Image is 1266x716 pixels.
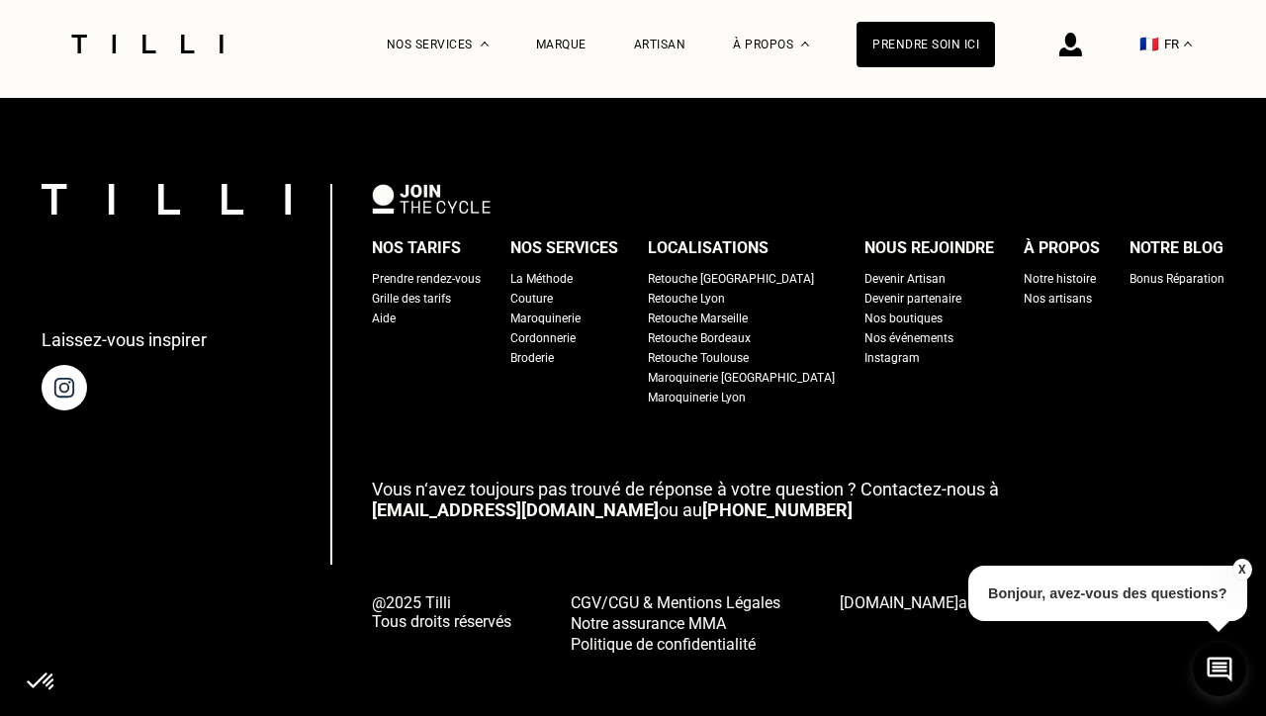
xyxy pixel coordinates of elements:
[510,289,553,309] a: Couture
[864,328,953,348] a: Nos événements
[42,365,87,410] img: page instagram de Tilli une retoucherie à domicile
[536,38,587,51] a: Marque
[864,289,961,309] a: Devenir partenaire
[510,309,581,328] a: Maroquinerie
[571,591,780,612] a: CGV/CGU & Mentions Légales
[1059,33,1082,56] img: icône connexion
[702,499,853,520] a: [PHONE_NUMBER]
[372,479,1224,520] p: ou au
[372,269,481,289] a: Prendre rendez-vous
[1139,35,1159,53] span: 🇫🇷
[571,614,726,633] span: Notre assurance MMA
[42,184,291,215] img: logo Tilli
[571,635,756,654] span: Politique de confidentialité
[648,289,725,309] a: Retouche Lyon
[1024,233,1100,263] div: À propos
[968,566,1247,621] p: Bonjour, avez-vous des questions?
[372,184,491,214] img: logo Join The Cycle
[571,633,780,654] a: Politique de confidentialité
[372,479,999,499] span: Vous n‘avez toujours pas trouvé de réponse à votre question ? Contactez-nous à
[481,42,489,46] img: Menu déroulant
[1231,559,1251,581] button: X
[864,269,946,289] a: Devenir Artisan
[510,328,576,348] a: Cordonnerie
[1130,233,1223,263] div: Notre blog
[372,499,659,520] a: [EMAIL_ADDRESS][DOMAIN_NAME]
[648,348,749,368] a: Retouche Toulouse
[510,233,618,263] div: Nos services
[571,593,780,612] span: CGV/CGU & Mentions Légales
[510,269,573,289] a: La Méthode
[42,329,207,350] p: Laissez-vous inspirer
[864,309,943,328] a: Nos boutiques
[510,348,554,368] a: Broderie
[801,42,809,46] img: Menu déroulant à propos
[840,593,958,612] span: [DOMAIN_NAME]
[648,368,835,388] a: Maroquinerie [GEOGRAPHIC_DATA]
[372,309,396,328] a: Aide
[648,309,748,328] a: Retouche Marseille
[1024,289,1092,309] a: Nos artisans
[648,388,746,407] a: Maroquinerie Lyon
[648,269,814,289] a: Retouche [GEOGRAPHIC_DATA]
[857,22,995,67] a: Prendre soin ici
[64,35,230,53] img: Logo du service de couturière Tilli
[571,612,780,633] a: Notre assurance MMA
[1184,42,1192,46] img: menu déroulant
[648,233,769,263] div: Localisations
[1024,269,1096,289] a: Notre histoire
[372,233,461,263] div: Nos tarifs
[634,38,686,51] a: Artisan
[372,289,451,309] a: Grille des tarifs
[864,348,920,368] a: Instagram
[1130,269,1224,289] a: Bonus Réparation
[864,233,994,263] div: Nous rejoindre
[840,593,1219,612] span: a reçu la note de sur avis.
[372,612,511,631] span: Tous droits réservés
[648,328,751,348] a: Retouche Bordeaux
[372,593,511,612] span: @2025 Tilli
